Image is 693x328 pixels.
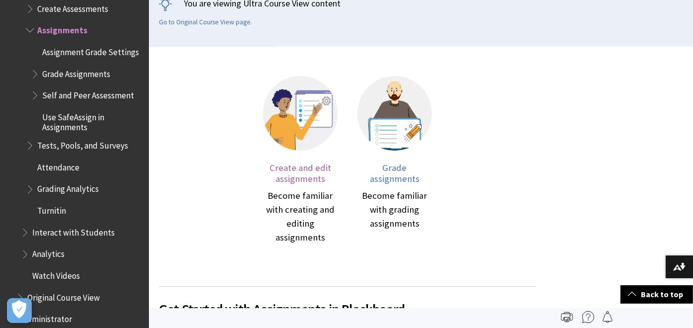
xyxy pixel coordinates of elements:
span: Interact with Students [32,224,115,238]
span: Assignments [37,22,87,35]
span: Watch Videos [32,267,80,281]
a: Go to Original Course View page. [159,18,252,27]
span: Attendance [37,159,79,172]
button: Open Preferences [7,298,32,323]
img: Illustration of a person grading an assignment [357,76,432,151]
img: More help [582,311,594,323]
span: Grade Assignments [42,66,110,79]
span: Create Assessments [37,0,108,14]
div: Become familiar with creating and editing assignments [263,189,338,245]
span: Tests, Pools, and Surveys [37,137,128,151]
a: Back to top [621,285,693,304]
span: Get Started with Assignments in Blackboard [159,299,536,320]
span: Original Course View [27,289,100,303]
span: Turnitin [37,202,66,216]
span: Administrator [22,311,72,324]
span: Self and Peer Assessment [42,87,134,100]
a: Illustration of a person grading an assignment Grade assignments Become familiar with grading ass... [357,76,432,245]
span: Grading Analytics [37,181,99,194]
span: Assignment Grade Settings [42,44,139,57]
span: Analytics [32,246,65,259]
img: Illustration of a person editing a page [263,76,338,151]
span: Create and edit assignments [270,162,331,184]
span: Use SafeAssign in Assignments [42,109,142,132]
span: Grade assignments [370,162,419,184]
a: Illustration of a person editing a page Create and edit assignments Become familiar with creating... [263,76,338,245]
img: Follow this page [602,311,614,323]
img: Print [561,311,573,323]
div: Become familiar with grading assignments [357,189,432,231]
